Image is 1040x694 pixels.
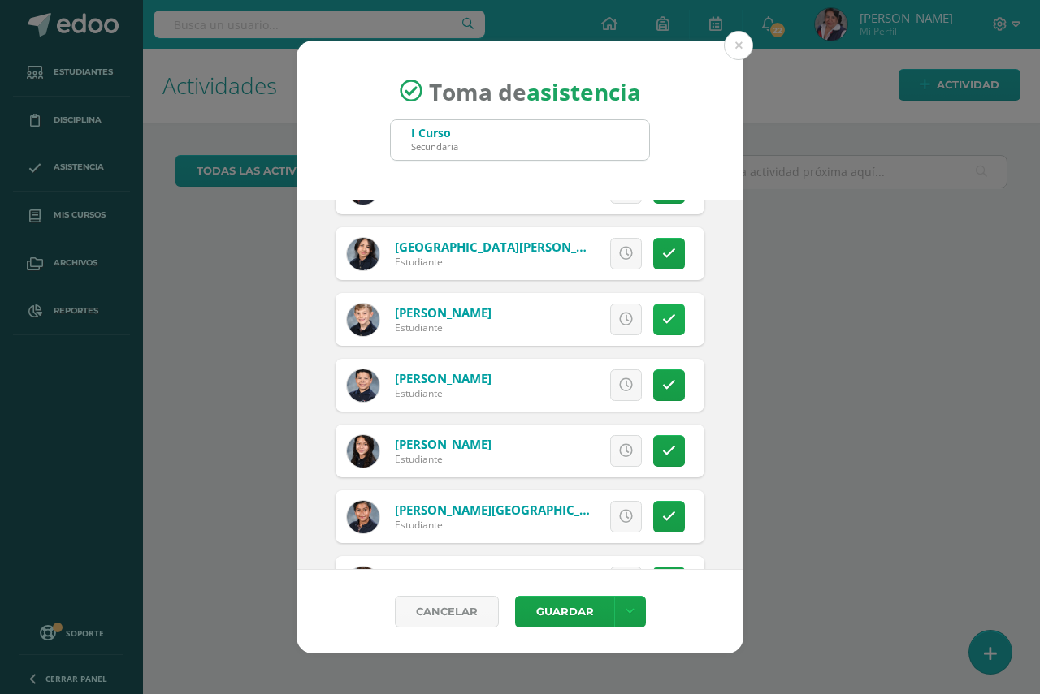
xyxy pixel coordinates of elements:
span: Excusa [533,502,578,532]
img: cd869ecc4837a79790684ea2cb6decc1.png [347,369,379,402]
div: Estudiante [395,321,492,334]
span: Excusa [533,239,578,269]
span: Excusa [533,304,578,334]
a: [PERSON_NAME] [395,567,492,584]
div: I Curso [411,125,458,140]
a: [GEOGRAPHIC_DATA][PERSON_NAME][GEOGRAPHIC_DATA] [395,239,740,255]
div: Estudiante [395,452,492,466]
a: Cancelar [395,596,499,627]
span: Excusa [533,436,578,466]
a: [PERSON_NAME] [395,304,492,321]
img: 42c60208f6f1b3ce3c04946e51508517.png [347,304,379,336]
strong: asistencia [526,75,641,106]
div: Estudiante [395,386,492,400]
img: a9cd3e23e3de15ad6e48ac9027886945.png [347,435,379,468]
div: Estudiante [395,255,590,269]
img: 1bdf7442a5e222e3fc5d4146865fe61c.png [347,501,379,533]
a: [PERSON_NAME][GEOGRAPHIC_DATA] [395,502,616,518]
div: Secundaria [411,140,458,153]
span: Toma de [429,75,641,106]
button: Guardar [515,596,614,627]
div: Estudiante [395,518,590,532]
input: Busca un grado o sección aquí... [391,120,649,160]
img: 6c5adde2963d0f48115f26cd430be94e.png [347,238,379,270]
a: [PERSON_NAME] [395,370,492,386]
a: [PERSON_NAME] [395,436,492,452]
span: Excusa [533,370,578,400]
img: 29003f16f466907985156132feb5eedb.png [347,567,379,599]
span: Excusa [533,567,578,597]
button: Close (Esc) [724,31,753,60]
